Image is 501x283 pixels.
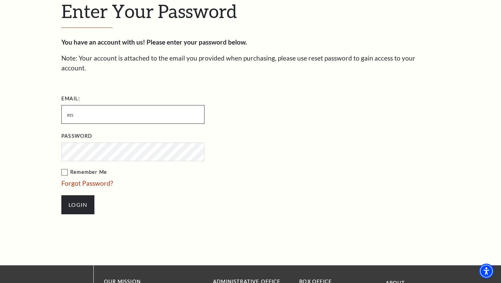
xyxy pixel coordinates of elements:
[61,168,273,177] label: Remember Me
[61,53,440,73] p: Note: Your account is attached to the email you provided when purchasing, please use reset passwo...
[61,195,94,214] input: Submit button
[61,95,80,103] label: Email:
[61,38,145,46] strong: You have an account with us!
[147,38,247,46] strong: Please enter your password below.
[61,132,92,140] label: Password
[61,105,204,124] input: Required
[479,264,494,279] div: Accessibility Menu
[61,179,113,187] a: Forgot Password?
